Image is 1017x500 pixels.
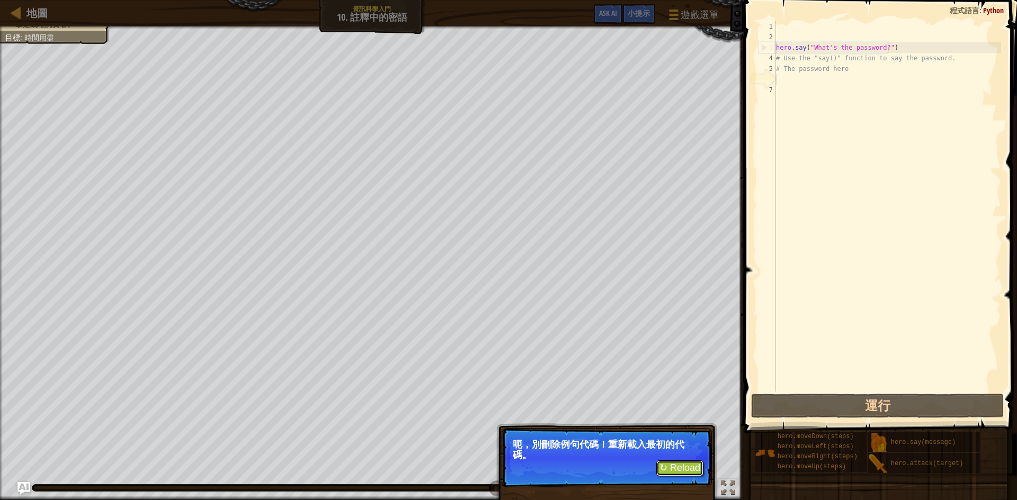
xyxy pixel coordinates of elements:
[778,443,854,450] span: hero.moveLeft(steps)
[599,8,617,18] span: Ask AI
[661,4,725,29] button: 遊戲選單
[868,433,888,453] img: portrait.png
[891,439,956,446] span: hero.say(message)
[778,463,846,470] span: hero.moveUp(steps)
[983,5,1004,15] span: Python
[17,482,30,495] button: Ask AI
[755,443,775,463] img: portrait.png
[759,53,776,63] div: 4
[759,74,776,85] div: 6
[21,6,48,20] a: 地圖
[681,8,719,22] span: 遊戲選單
[26,6,48,20] span: 地圖
[759,21,776,32] div: 1
[656,460,703,476] button: ↻ Reload
[628,8,650,18] span: 小提示
[751,394,1004,418] button: 運行
[759,63,776,74] div: 5
[950,5,979,15] span: 程式語言
[24,33,54,42] span: 時間用盡
[778,433,854,440] span: hero.moveDown(steps)
[513,439,701,460] p: 呃，別刪除例句代碼！重新載入最初的代碼。
[20,33,24,42] span: :
[868,454,888,474] img: portrait.png
[5,33,20,42] span: 目標
[778,453,858,460] span: hero.moveRight(steps)
[979,5,983,15] span: :
[759,85,776,95] div: 7
[759,32,776,42] div: 2
[891,460,964,467] span: hero.attack(target)
[759,42,776,53] div: 3
[594,4,622,24] button: Ask AI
